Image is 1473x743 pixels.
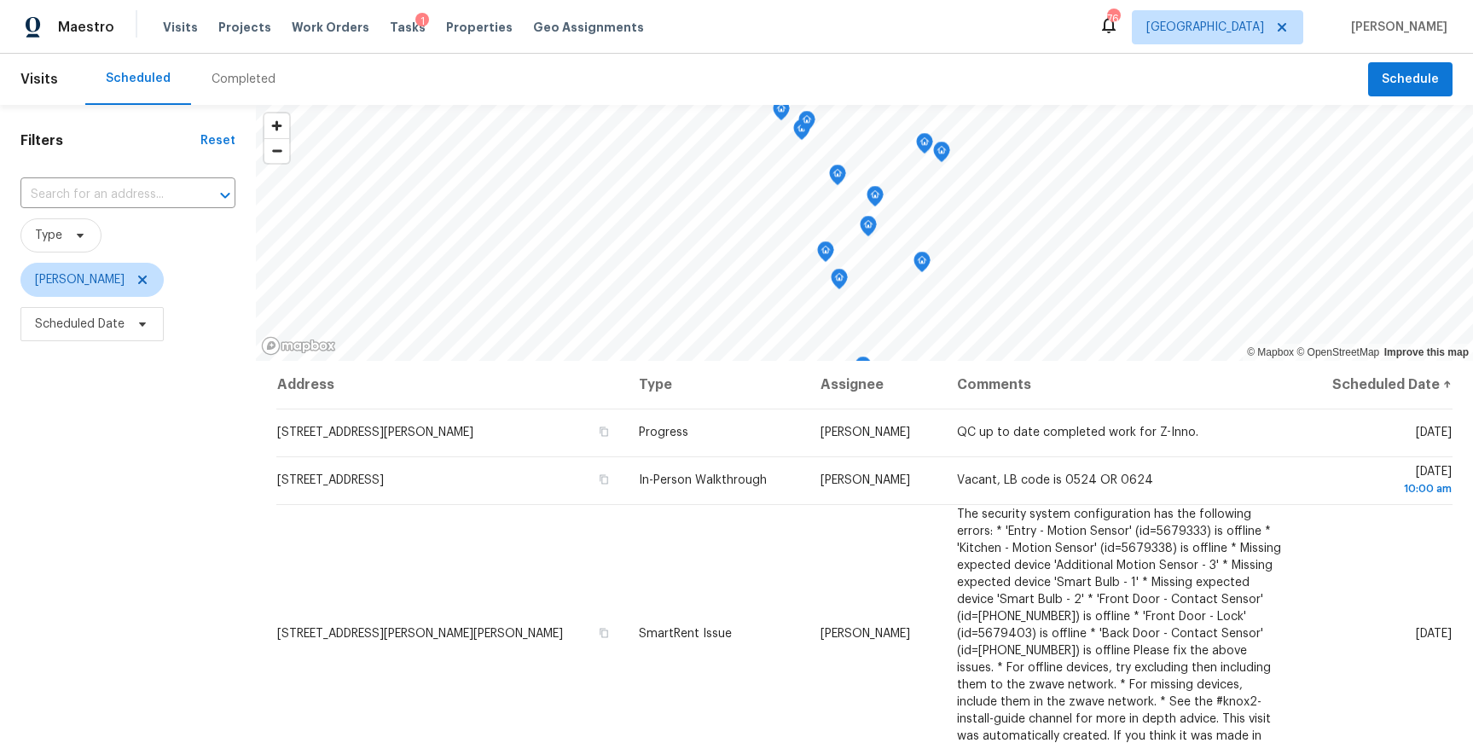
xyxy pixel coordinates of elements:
[200,132,235,149] div: Reset
[596,625,612,641] button: Copy Address
[817,241,834,268] div: Map marker
[1416,628,1452,640] span: [DATE]
[1309,480,1452,497] div: 10:00 am
[639,628,732,640] span: SmartRent Issue
[1296,361,1453,409] th: Scheduled Date ↑
[639,427,688,438] span: Progress
[1384,346,1469,358] a: Improve this map
[264,138,289,163] button: Zoom out
[596,424,612,439] button: Copy Address
[106,70,171,87] div: Scheduled
[1344,19,1447,36] span: [PERSON_NAME]
[596,472,612,487] button: Copy Address
[916,133,933,160] div: Map marker
[218,19,271,36] span: Projects
[35,271,125,288] span: [PERSON_NAME]
[829,165,846,191] div: Map marker
[1416,427,1452,438] span: [DATE]
[1247,346,1294,358] a: Mapbox
[264,139,289,163] span: Zoom out
[625,361,807,409] th: Type
[20,61,58,98] span: Visits
[943,361,1296,409] th: Comments
[415,13,429,30] div: 1
[20,132,200,149] h1: Filters
[1382,69,1439,90] span: Schedule
[256,105,1473,361] canvas: Map
[807,361,943,409] th: Assignee
[867,186,884,212] div: Map marker
[35,316,125,333] span: Scheduled Date
[212,71,275,88] div: Completed
[855,357,872,383] div: Map marker
[798,111,815,137] div: Map marker
[933,142,950,168] div: Map marker
[446,19,513,36] span: Properties
[20,182,188,208] input: Search for an address...
[58,19,114,36] span: Maestro
[276,361,625,409] th: Address
[821,628,910,640] span: [PERSON_NAME]
[1296,346,1379,358] a: OpenStreetMap
[35,227,62,244] span: Type
[1107,10,1119,27] div: 76
[821,427,910,438] span: [PERSON_NAME]
[277,474,384,486] span: [STREET_ADDRESS]
[639,474,767,486] span: In-Person Walkthrough
[163,19,198,36] span: Visits
[390,21,426,33] span: Tasks
[860,216,877,242] div: Map marker
[793,119,810,146] div: Map marker
[264,113,289,138] button: Zoom in
[213,183,237,207] button: Open
[957,474,1153,486] span: Vacant, LB code is 0524 OR 0624
[821,474,910,486] span: [PERSON_NAME]
[277,427,473,438] span: [STREET_ADDRESS][PERSON_NAME]
[831,269,848,295] div: Map marker
[1309,466,1452,497] span: [DATE]
[773,100,790,126] div: Map marker
[533,19,644,36] span: Geo Assignments
[1368,62,1453,97] button: Schedule
[913,252,931,278] div: Map marker
[957,427,1198,438] span: QC up to date completed work for Z-Inno.
[277,628,563,640] span: [STREET_ADDRESS][PERSON_NAME][PERSON_NAME]
[261,336,336,356] a: Mapbox homepage
[1146,19,1264,36] span: [GEOGRAPHIC_DATA]
[292,19,369,36] span: Work Orders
